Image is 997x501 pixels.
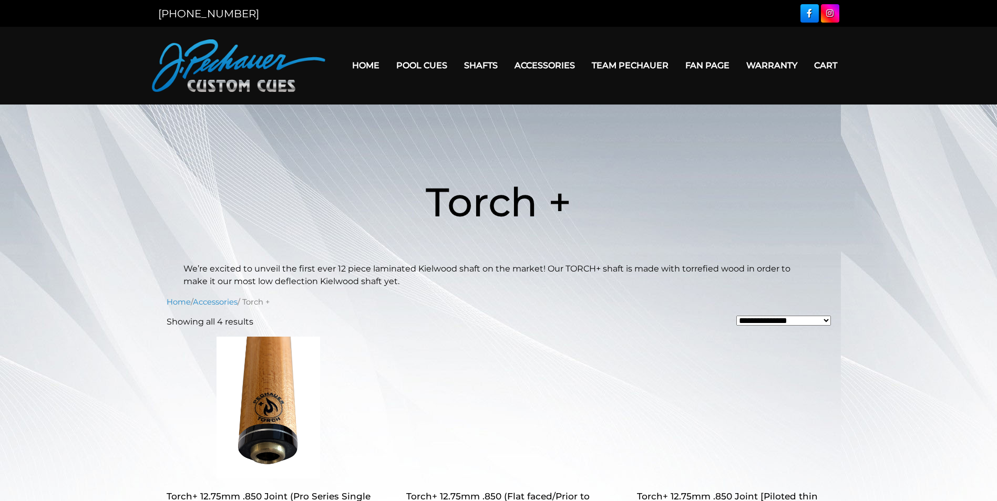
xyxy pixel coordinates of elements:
[506,52,583,79] a: Accessories
[625,337,830,478] img: Torch+ 12.75mm .850 Joint [Piloted thin black (Pro Series & JP Series 2025)]
[426,178,571,226] span: Torch +
[167,296,831,308] nav: Breadcrumb
[158,7,259,20] a: [PHONE_NUMBER]
[736,316,831,326] select: Shop order
[183,263,814,288] p: We’re excited to unveil the first ever 12 piece laminated Kielwood shaft on the market! Our TORCH...
[167,316,253,328] p: Showing all 4 results
[396,337,600,478] img: Torch+ 12.75mm .850 (Flat faced/Prior to 2025)
[152,39,325,92] img: Pechauer Custom Cues
[193,297,238,307] a: Accessories
[738,52,806,79] a: Warranty
[806,52,846,79] a: Cart
[677,52,738,79] a: Fan Page
[167,337,371,478] img: Torch+ 12.75mm .850 Joint (Pro Series Single Ring)
[456,52,506,79] a: Shafts
[344,52,388,79] a: Home
[388,52,456,79] a: Pool Cues
[583,52,677,79] a: Team Pechauer
[167,297,191,307] a: Home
